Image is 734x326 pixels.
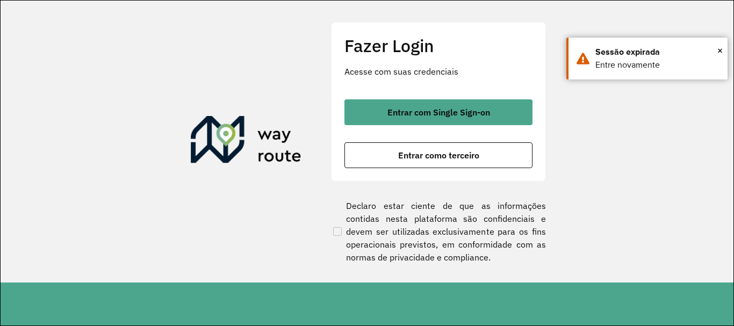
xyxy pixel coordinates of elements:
label: Declaro estar ciente de que as informações contidas nesta plataforma são confidenciais e devem se... [331,199,546,264]
span: × [717,42,723,59]
button: Close [717,42,723,59]
img: Roteirizador AmbevTech [191,116,301,168]
div: Entre novamente [595,59,719,71]
div: Sessão expirada [595,46,719,59]
button: button [344,99,532,125]
span: Entrar como terceiro [398,151,479,160]
p: Acesse com suas credenciais [344,65,532,78]
span: Entrar com Single Sign-on [387,108,490,117]
h2: Fazer Login [344,35,532,56]
button: button [344,142,532,168]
